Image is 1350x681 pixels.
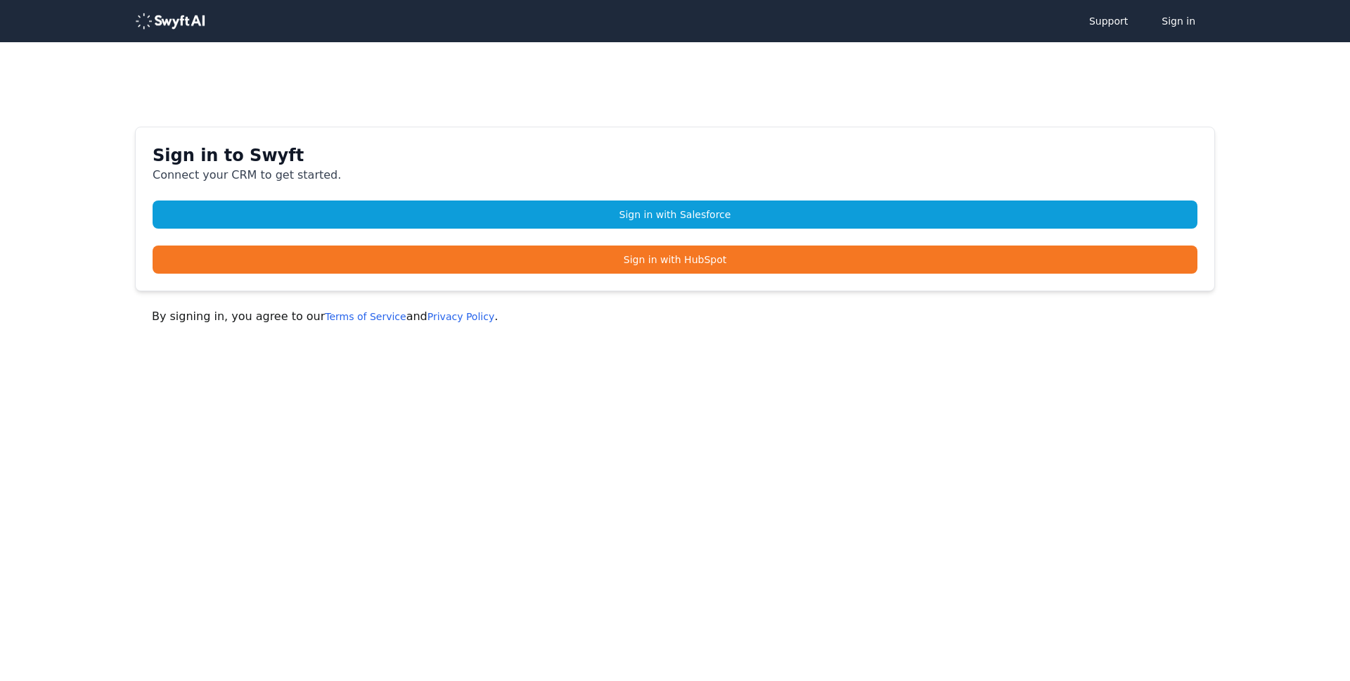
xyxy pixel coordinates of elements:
h1: Sign in to Swyft [153,144,1197,167]
p: Connect your CRM to get started. [153,167,1197,184]
a: Terms of Service [325,311,406,322]
a: Privacy Policy [427,311,494,322]
button: Sign in [1147,7,1209,35]
img: logo-488353a97b7647c9773e25e94dd66c4536ad24f66c59206894594c5eb3334934.png [135,13,205,30]
a: Sign in with HubSpot [153,246,1197,274]
p: By signing in, you agree to our and . [152,308,1198,325]
a: Support [1075,7,1142,35]
a: Sign in with Salesforce [153,201,1197,229]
